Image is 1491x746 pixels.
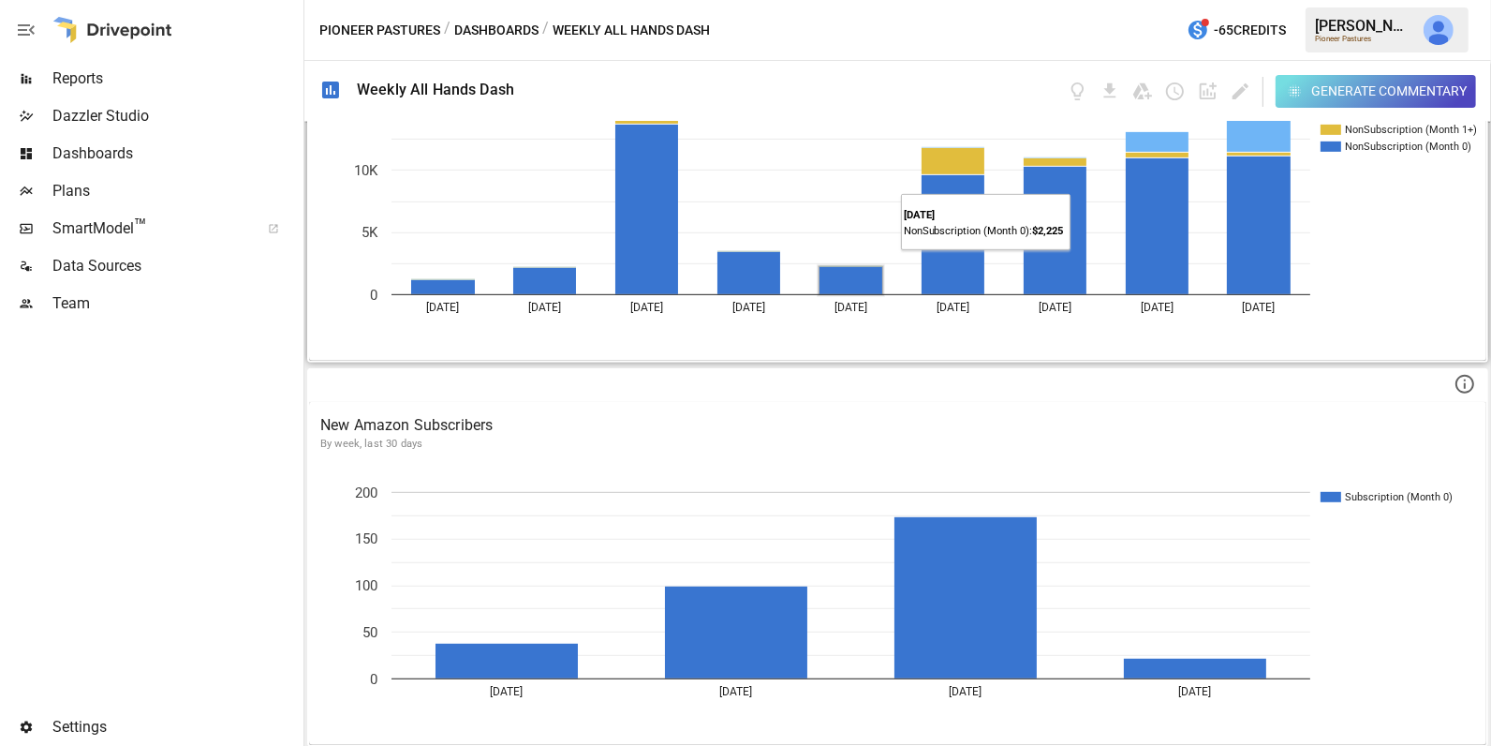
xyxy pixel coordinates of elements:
button: Dashboards [454,19,539,42]
text: [DATE] [630,301,663,314]
text: 0 [370,287,377,304]
text: [DATE] [1243,301,1276,314]
text: 5K [362,224,378,241]
text: 50 [362,624,377,641]
button: Add widget [1197,81,1218,102]
text: [DATE] [491,685,524,698]
div: Pioneer Pastures [1315,35,1412,43]
svg: A chart. [309,464,1487,745]
text: [DATE] [1141,301,1174,314]
span: Dashboards [52,142,300,165]
text: 10K [354,162,378,179]
button: -65Credits [1179,13,1293,48]
p: New Amazon Subscribers [320,414,1475,437]
text: [DATE] [1039,301,1071,314]
button: Pioneer Pastures [319,19,440,42]
text: 200 [355,485,377,501]
text: [DATE] [950,685,982,698]
div: / [542,19,549,42]
span: SmartModel [52,217,247,240]
text: [DATE] [426,301,459,314]
text: 150 [355,531,377,548]
span: Reports [52,67,300,90]
text: [DATE] [720,685,753,698]
button: Edit dashboard [1230,81,1251,102]
text: [DATE] [937,301,969,314]
span: Settings [52,716,300,739]
div: Generate Commentary [1311,80,1467,103]
p: By week, last 30 days [320,437,1475,452]
text: NonSubscription (Month 1+) [1345,124,1477,136]
button: Julie Wilton [1412,4,1465,56]
text: [DATE] [834,301,867,314]
text: Subscription (Month 0) [1345,491,1453,503]
text: 0 [370,671,377,688]
span: ™ [134,215,147,238]
span: -65 Credits [1214,19,1286,42]
span: Team [52,292,300,315]
text: [DATE] [528,301,561,314]
button: Save as Google Doc [1131,81,1153,102]
button: View documentation [1067,81,1088,102]
button: Schedule dashboard [1164,81,1186,102]
span: Plans [52,180,300,202]
text: [DATE] [1179,685,1212,698]
div: [PERSON_NAME] [1315,17,1412,35]
button: Generate Commentary [1276,75,1477,108]
svg: A chart. [309,80,1487,361]
span: Dazzler Studio [52,105,300,127]
text: NonSubscription (Month 0) [1345,141,1471,153]
div: / [444,19,450,42]
span: Data Sources [52,255,300,277]
button: Download dashboard [1100,81,1121,102]
text: [DATE] [732,301,765,314]
div: Weekly All Hands Dash [357,81,514,98]
img: Julie Wilton [1424,15,1454,45]
text: 100 [355,577,377,594]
